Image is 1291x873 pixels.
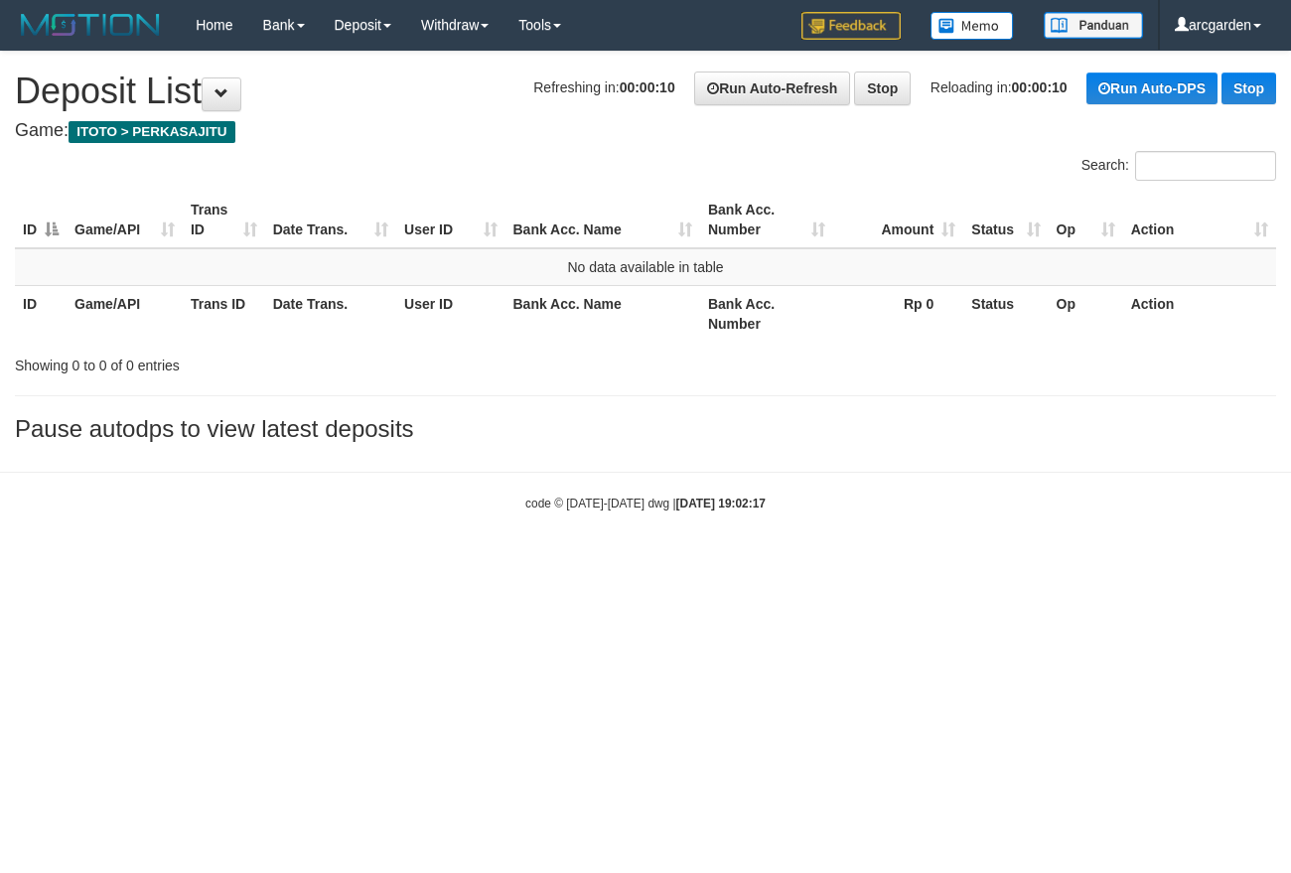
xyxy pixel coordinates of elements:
th: User ID: activate to sort column ascending [396,192,504,248]
th: Op [1049,285,1123,342]
label: Search: [1081,151,1276,181]
strong: 00:00:10 [620,79,675,95]
span: Reloading in: [931,79,1068,95]
small: code © [DATE]-[DATE] dwg | [525,497,766,510]
td: No data available in table [15,248,1276,286]
span: ITOTO > PERKASAJITU [69,121,235,143]
th: Bank Acc. Number: activate to sort column ascending [700,192,833,248]
h3: Pause autodps to view latest deposits [15,416,1276,442]
th: ID: activate to sort column descending [15,192,67,248]
th: Bank Acc. Number [700,285,833,342]
th: ID [15,285,67,342]
th: Game/API: activate to sort column ascending [67,192,183,248]
img: panduan.png [1044,12,1143,39]
strong: [DATE] 19:02:17 [676,497,766,510]
th: Date Trans. [265,285,396,342]
th: Rp 0 [833,285,963,342]
a: Stop [854,72,911,105]
a: Run Auto-Refresh [694,72,850,105]
th: Game/API [67,285,183,342]
h4: Game: [15,121,1276,141]
strong: 00:00:10 [1012,79,1068,95]
a: Stop [1221,73,1276,104]
div: Showing 0 to 0 of 0 entries [15,348,523,375]
img: Feedback.jpg [801,12,901,40]
th: Amount: activate to sort column ascending [833,192,963,248]
th: Trans ID [183,285,265,342]
th: Bank Acc. Name [505,285,700,342]
th: Status: activate to sort column ascending [963,192,1048,248]
th: Action [1123,285,1276,342]
h1: Deposit List [15,72,1276,111]
span: Refreshing in: [533,79,674,95]
th: Op: activate to sort column ascending [1049,192,1123,248]
th: Trans ID: activate to sort column ascending [183,192,265,248]
th: User ID [396,285,504,342]
input: Search: [1135,151,1276,181]
img: Button%20Memo.svg [931,12,1014,40]
th: Bank Acc. Name: activate to sort column ascending [505,192,700,248]
th: Date Trans.: activate to sort column ascending [265,192,396,248]
img: MOTION_logo.png [15,10,166,40]
a: Run Auto-DPS [1086,73,1218,104]
th: Status [963,285,1048,342]
th: Action: activate to sort column ascending [1123,192,1276,248]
